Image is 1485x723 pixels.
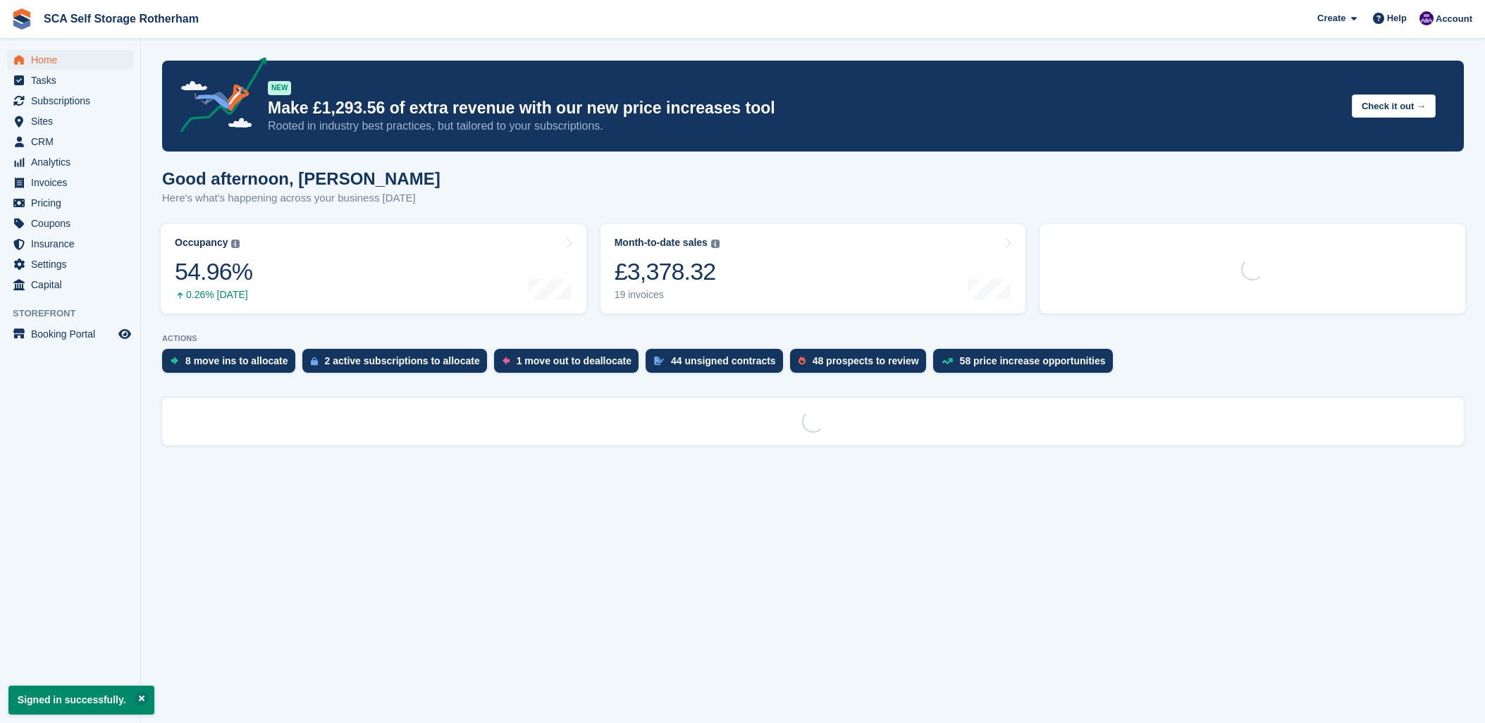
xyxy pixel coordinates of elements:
a: 2 active subscriptions to allocate [302,349,494,380]
span: Storefront [13,307,140,321]
div: Occupancy [175,237,228,249]
span: Coupons [31,214,116,233]
img: Kelly Neesham [1419,11,1434,25]
a: Preview store [116,326,133,342]
div: 0.26% [DATE] [175,289,252,301]
img: prospect-51fa495bee0391a8d652442698ab0144808aea92771e9ea1ae160a38d050c398.svg [799,357,806,365]
h1: Good afternoon, [PERSON_NAME] [162,169,440,188]
a: 8 move ins to allocate [162,349,302,380]
p: Signed in successfully. [8,686,154,715]
button: Check it out → [1352,94,1436,118]
a: menu [7,152,133,172]
a: menu [7,50,133,70]
a: 1 move out to deallocate [494,349,646,380]
span: Pricing [31,193,116,213]
div: £3,378.32 [615,257,720,286]
div: 19 invoices [615,289,720,301]
img: stora-icon-8386f47178a22dfd0bd8f6a31ec36ba5ce8667c1dd55bd0f319d3a0aa187defe.svg [11,8,32,30]
img: move_ins_to_allocate_icon-fdf77a2bb77ea45bf5b3d319d69a93e2d87916cf1d5bf7949dd705db3b84f3ca.svg [171,357,178,365]
div: 48 prospects to review [813,355,919,366]
span: Subscriptions [31,91,116,111]
span: Help [1387,11,1407,25]
a: menu [7,173,133,192]
img: price_increase_opportunities-93ffe204e8149a01c8c9dc8f82e8f89637d9d84a8eef4429ea346261dce0b2c0.svg [942,358,953,364]
a: menu [7,234,133,254]
a: menu [7,132,133,152]
img: price-adjustments-announcement-icon-8257ccfd72463d97f412b2fc003d46551f7dbcb40ab6d574587a9cd5c0d94... [168,57,267,137]
img: icon-info-grey-7440780725fd019a000dd9b08b2336e03edf1995a4989e88bcd33f0948082b44.svg [231,240,240,248]
span: Analytics [31,152,116,172]
a: menu [7,70,133,90]
a: SCA Self Storage Rotherham [38,7,204,30]
div: NEW [268,81,291,95]
img: move_outs_to_deallocate_icon-f764333ba52eb49d3ac5e1228854f67142a1ed5810a6f6cc68b1a99e826820c5.svg [503,357,510,365]
a: menu [7,111,133,131]
a: menu [7,254,133,274]
a: menu [7,275,133,295]
span: Capital [31,275,116,295]
div: 44 unsigned contracts [671,355,776,366]
a: menu [7,193,133,213]
img: icon-info-grey-7440780725fd019a000dd9b08b2336e03edf1995a4989e88bcd33f0948082b44.svg [711,240,720,248]
span: Home [31,50,116,70]
span: Invoices [31,173,116,192]
a: Month-to-date sales £3,378.32 19 invoices [600,224,1026,314]
a: menu [7,324,133,344]
a: 44 unsigned contracts [646,349,790,380]
a: 58 price increase opportunities [933,349,1120,380]
p: Make £1,293.56 of extra revenue with our new price increases tool [268,98,1341,118]
img: contract_signature_icon-13c848040528278c33f63329250d36e43548de30e8caae1d1a13099fd9432cc5.svg [654,357,664,365]
p: Here's what's happening across your business [DATE] [162,190,440,206]
span: Settings [31,254,116,274]
a: 48 prospects to review [790,349,933,380]
span: Account [1436,12,1472,26]
img: active_subscription_to_allocate_icon-d502201f5373d7db506a760aba3b589e785aa758c864c3986d89f69b8ff3... [311,357,318,366]
span: CRM [31,132,116,152]
div: Month-to-date sales [615,237,708,249]
span: Insurance [31,234,116,254]
div: 2 active subscriptions to allocate [325,355,480,366]
span: Tasks [31,70,116,90]
span: Sites [31,111,116,131]
a: Occupancy 54.96% 0.26% [DATE] [161,224,586,314]
div: 1 move out to deallocate [517,355,631,366]
a: menu [7,91,133,111]
div: 58 price increase opportunities [960,355,1106,366]
div: 8 move ins to allocate [185,355,288,366]
span: Booking Portal [31,324,116,344]
span: Create [1317,11,1345,25]
a: menu [7,214,133,233]
p: ACTIONS [162,334,1464,343]
div: 54.96% [175,257,252,286]
p: Rooted in industry best practices, but tailored to your subscriptions. [268,118,1341,134]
